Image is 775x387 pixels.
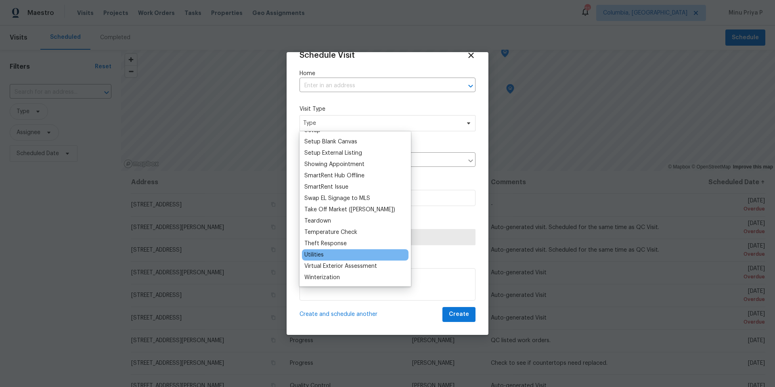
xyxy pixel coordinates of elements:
[465,80,476,92] button: Open
[449,309,469,320] span: Create
[300,310,377,318] span: Create and schedule another
[300,51,355,59] span: Schedule Visit
[467,51,475,60] span: Close
[304,138,357,146] div: Setup Blank Canvas
[303,119,460,127] span: Type
[304,273,340,282] div: Winterization
[304,217,331,225] div: Teardown
[304,149,362,157] div: Setup External Listing
[304,240,347,248] div: Theft Response
[304,262,377,270] div: Virtual Exterior Assessment
[304,194,370,202] div: Swap EL Signage to MLS
[300,69,475,78] label: Home
[304,160,364,168] div: Showing Appointment
[304,183,348,191] div: SmartRent Issue
[304,228,357,236] div: Temperature Check
[442,307,475,322] button: Create
[300,80,453,92] input: Enter in an address
[304,172,364,180] div: SmartRent Hub Offline
[304,251,324,259] div: Utilities
[304,206,395,214] div: Take Off Market ([PERSON_NAME])
[300,105,475,113] label: Visit Type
